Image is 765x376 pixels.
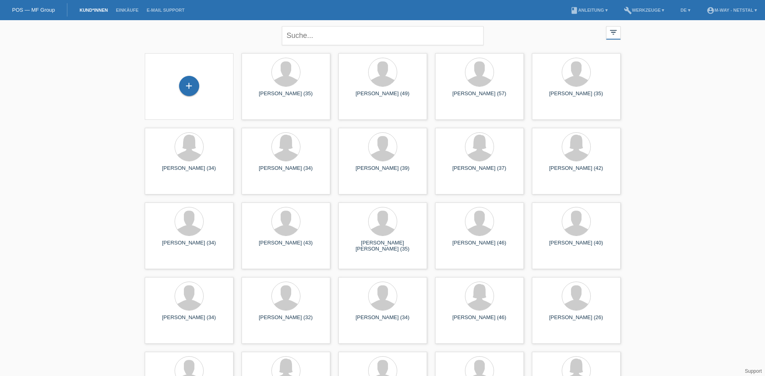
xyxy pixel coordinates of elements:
div: [PERSON_NAME] (35) [248,90,324,103]
a: Support [745,368,762,374]
i: filter_list [609,28,618,37]
a: buildWerkzeuge ▾ [620,8,669,13]
a: bookAnleitung ▾ [566,8,612,13]
div: [PERSON_NAME] (34) [345,314,421,327]
div: [PERSON_NAME] (49) [345,90,421,103]
div: [PERSON_NAME] (34) [151,165,227,178]
div: [PERSON_NAME] (34) [248,165,324,178]
input: Suche... [282,26,484,45]
a: Einkäufe [112,8,142,13]
i: account_circle [707,6,715,15]
div: [PERSON_NAME] (57) [442,90,517,103]
div: [PERSON_NAME] [PERSON_NAME] (35) [345,240,421,253]
div: [PERSON_NAME] (35) [538,90,614,103]
div: [PERSON_NAME] (34) [151,240,227,253]
div: [PERSON_NAME] (46) [442,240,517,253]
a: E-Mail Support [143,8,189,13]
a: account_circlem-way - Netstal ▾ [702,8,761,13]
div: [PERSON_NAME] (34) [151,314,227,327]
div: Kund*in hinzufügen [179,79,199,93]
a: POS — MF Group [12,7,55,13]
div: [PERSON_NAME] (37) [442,165,517,178]
div: [PERSON_NAME] (43) [248,240,324,253]
div: [PERSON_NAME] (26) [538,314,614,327]
i: book [570,6,578,15]
a: Kund*innen [75,8,112,13]
a: DE ▾ [676,8,694,13]
div: [PERSON_NAME] (46) [442,314,517,327]
div: [PERSON_NAME] (32) [248,314,324,327]
div: [PERSON_NAME] (40) [538,240,614,253]
div: [PERSON_NAME] (39) [345,165,421,178]
div: [PERSON_NAME] (42) [538,165,614,178]
i: build [624,6,632,15]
